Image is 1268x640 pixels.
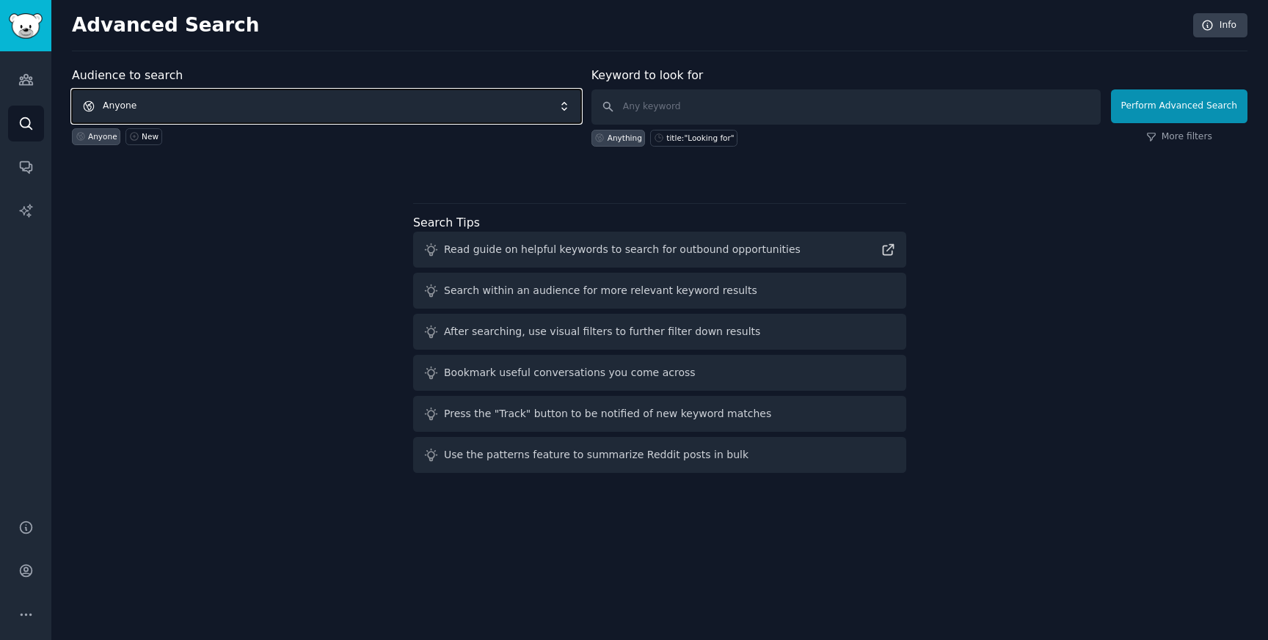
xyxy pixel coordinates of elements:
[9,13,43,39] img: GummySearch logo
[72,68,183,82] label: Audience to search
[666,133,734,143] div: title:"Looking for"
[88,131,117,141] div: Anyone
[413,216,480,229] label: Search Tips
[444,447,748,463] div: Use the patterns feature to summarize Reddit posts in bulk
[125,128,161,145] a: New
[1111,89,1247,123] button: Perform Advanced Search
[444,283,757,298] div: Search within an audience for more relevant keyword results
[608,133,642,143] div: Anything
[72,89,581,123] button: Anyone
[1193,13,1247,38] a: Info
[444,365,696,380] div: Bookmark useful conversations you come across
[591,89,1101,125] input: Any keyword
[444,406,771,422] div: Press the "Track" button to be notified of new keyword matches
[142,131,158,141] div: New
[591,68,704,82] label: Keyword to look for
[444,324,760,339] div: After searching, use visual filters to further filter down results
[444,242,801,257] div: Read guide on helpful keywords to search for outbound opportunities
[72,14,1185,37] h2: Advanced Search
[1146,130,1212,144] a: More filters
